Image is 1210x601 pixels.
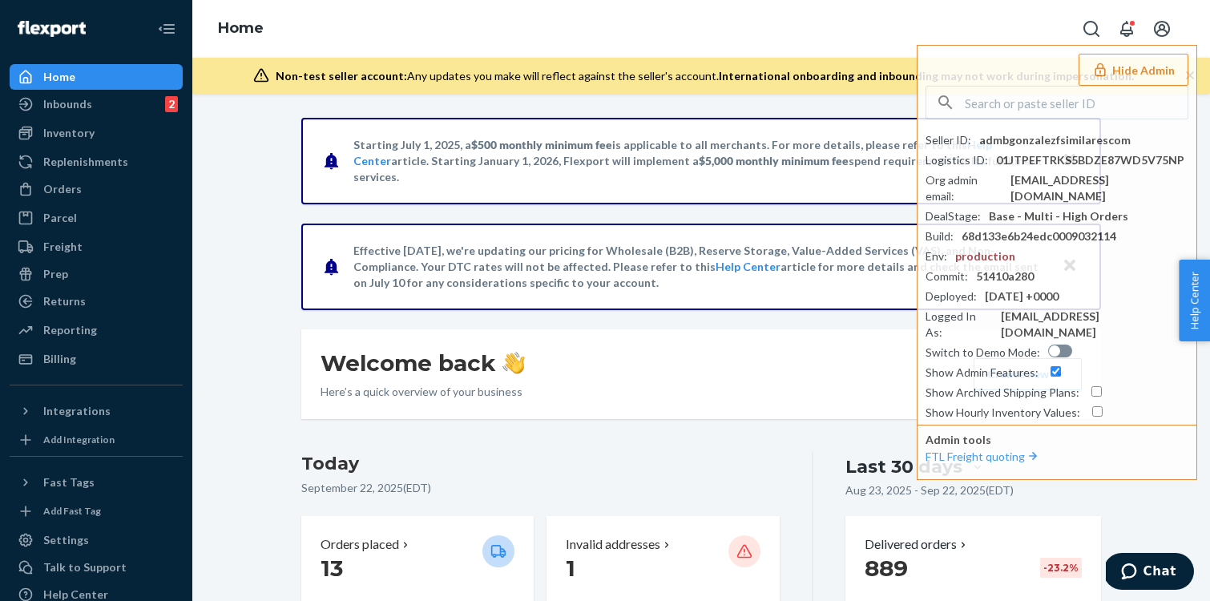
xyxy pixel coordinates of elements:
span: 13 [321,555,343,582]
button: Delivered orders [865,535,970,554]
a: Settings [10,527,183,553]
div: 68d133e6b24edc0009032114 [962,228,1116,244]
a: Home [10,64,183,90]
div: Base - Multi - High Orders [989,208,1128,224]
div: Logistics ID : [926,152,988,168]
div: Prep [43,266,68,282]
div: Talk to Support [43,559,127,575]
button: Open account menu [1146,13,1178,45]
div: Commit : [926,268,968,284]
div: Seller ID : [926,132,971,148]
div: Inbounds [43,96,92,112]
a: Billing [10,346,183,372]
button: Fast Tags [10,470,183,495]
div: Show Archived Shipping Plans : [926,385,1079,401]
div: [DATE] +0000 [985,288,1059,305]
img: Flexport logo [18,21,86,37]
div: Integrations [43,403,111,419]
p: Starting July 1, 2025, a is applicable to all merchants. For more details, please refer to this a... [353,137,1047,185]
a: Prep [10,261,183,287]
h3: Today [301,451,780,477]
a: Replenishments [10,149,183,175]
div: DealStage : [926,208,981,224]
div: Returns [43,293,86,309]
div: [EMAIL_ADDRESS][DOMAIN_NAME] [1010,172,1188,204]
button: Talk to Support [10,555,183,580]
a: Inbounds2 [10,91,183,117]
p: Invalid addresses [566,535,660,554]
a: Home [218,19,264,37]
div: Logged In As : [926,309,993,341]
div: Add Fast Tag [43,504,101,518]
span: $5,000 monthly minimum fee [699,154,849,167]
span: $500 monthly minimum fee [471,138,612,151]
div: Any updates you make will reflect against the seller's account. [276,68,1134,84]
a: Orders [10,176,183,202]
div: Env : [926,248,947,264]
div: [EMAIL_ADDRESS][DOMAIN_NAME] [1001,309,1188,341]
div: Add Integration [43,433,115,446]
a: FTL Freight quoting [926,450,1041,463]
div: Inventory [43,125,95,141]
p: Effective [DATE], we're updating our pricing for Wholesale (B2B), Reserve Storage, Value-Added Se... [353,243,1047,291]
button: Hide Admin [1079,54,1188,86]
p: September 22, 2025 ( EDT ) [301,480,780,496]
div: Orders [43,181,82,197]
div: Show Hourly Inventory Values : [926,405,1080,421]
span: 889 [865,555,908,582]
a: Freight [10,234,183,260]
button: Open Search Box [1075,13,1107,45]
p: Here’s a quick overview of your business [321,384,525,400]
a: Inventory [10,120,183,146]
div: Reporting [43,322,97,338]
div: Parcel [43,210,77,226]
div: Show Admin Features : [926,365,1039,381]
div: production [955,248,1015,264]
a: Help Center [716,260,780,273]
a: Add Fast Tag [10,502,183,521]
div: Switch to Demo Mode : [926,345,1040,361]
img: hand-wave emoji [502,352,525,374]
p: Orders placed [321,535,399,554]
a: Parcel [10,205,183,231]
div: Deployed : [926,288,977,305]
div: Home [43,69,75,85]
div: Build : [926,228,954,244]
div: Settings [43,532,89,548]
div: Freight [43,239,83,255]
div: Replenishments [43,154,128,170]
div: Org admin email : [926,172,1002,204]
h1: Welcome back [321,349,525,377]
div: Last 30 days [845,454,962,479]
button: Close Navigation [151,13,183,45]
a: Reporting [10,317,183,343]
div: Fast Tags [43,474,95,490]
button: Open notifications [1111,13,1143,45]
div: 2 [165,96,178,112]
button: Integrations [10,398,183,424]
p: Admin tools [926,432,1188,448]
a: Returns [10,288,183,314]
span: International onboarding and inbounding may not work during impersonation. [719,69,1134,83]
div: 01JTPEFTRKS5BDZE87WD5V75NP [996,152,1184,168]
ol: breadcrumbs [205,6,276,52]
a: Add Integration [10,430,183,450]
input: Search or paste seller ID [965,87,1188,119]
div: -23.2 % [1040,558,1082,578]
div: Billing [43,351,76,367]
iframe: Opens a widget where you can chat to one of our agents [1106,553,1194,593]
span: 1 [566,555,575,582]
span: Non-test seller account: [276,69,407,83]
div: admbgonzalezfsimilarescom [979,132,1131,148]
div: 51410a280 [976,268,1034,284]
p: Aug 23, 2025 - Sep 22, 2025 ( EDT ) [845,482,1014,498]
button: Help Center [1179,260,1210,341]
